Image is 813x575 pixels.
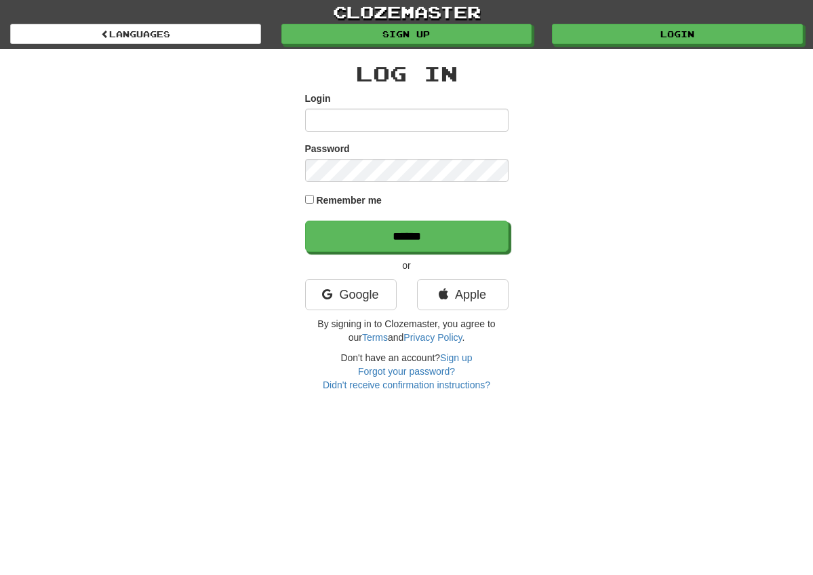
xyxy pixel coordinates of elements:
[323,379,490,390] a: Didn't receive confirmation instructions?
[316,193,382,207] label: Remember me
[305,279,397,310] a: Google
[305,62,509,85] h2: Log In
[358,366,455,377] a: Forgot your password?
[403,332,462,343] a: Privacy Policy
[552,24,803,44] a: Login
[440,352,472,363] a: Sign up
[305,142,350,155] label: Password
[305,92,331,105] label: Login
[10,24,261,44] a: Languages
[362,332,388,343] a: Terms
[305,351,509,392] div: Don't have an account?
[281,24,532,44] a: Sign up
[305,317,509,344] p: By signing in to Clozemaster, you agree to our and .
[305,259,509,272] p: or
[417,279,509,310] a: Apple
